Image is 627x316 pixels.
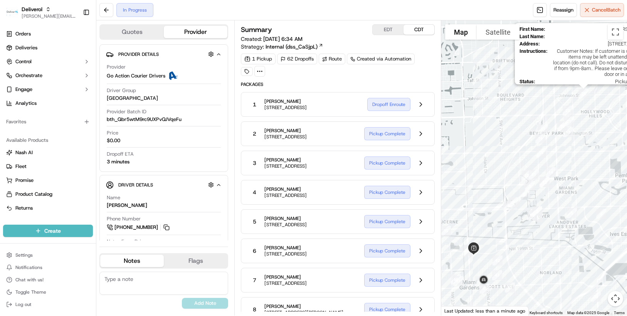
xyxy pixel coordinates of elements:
[107,223,171,232] a: [PHONE_NUMBER]
[107,72,165,79] span: Go Action Courier Drivers
[522,178,538,194] div: 9
[107,151,134,158] span: Dropoff ETA
[533,145,549,161] div: 15
[554,118,570,134] div: 20
[519,26,545,32] span: First Name :
[253,188,256,196] span: 4
[614,311,625,315] a: Terms (opens in new tab)
[264,215,307,222] span: [PERSON_NAME]
[22,5,42,13] span: Deliverol
[15,177,34,184] span: Promise
[448,271,464,287] div: 60
[3,188,93,200] button: Product Catalog
[477,24,519,40] button: Show satellite imagery
[118,51,159,57] span: Provider Details
[264,104,307,111] span: [STREET_ADDRESS]
[438,223,454,239] div: 35
[6,177,90,184] a: Promise
[3,225,93,237] button: Create
[3,116,93,128] div: Favorites
[264,98,307,104] span: [PERSON_NAME]
[107,215,141,222] span: Phone Number
[241,81,435,87] span: Packages
[264,274,307,280] span: [PERSON_NAME]
[3,262,93,273] button: Notifications
[20,50,139,58] input: Got a question? Start typing here...
[64,140,67,146] span: •
[24,140,62,146] span: [PERSON_NAME]
[15,191,52,198] span: Product Catalog
[241,35,303,43] span: Created:
[168,71,178,81] img: ActionCourier.png
[8,8,23,23] img: Nash
[54,191,93,197] a: Powered byPylon
[264,163,307,169] span: [STREET_ADDRESS]
[592,7,620,13] span: Cancel Batch
[519,34,545,39] span: Last Name :
[164,26,227,38] button: Provider
[68,119,87,126] span: 8:06 AM
[15,72,42,79] span: Orchestrate
[441,306,529,316] div: Last Updated: less than a minute ago
[107,64,126,71] span: Provider
[15,86,32,93] span: Engage
[68,140,87,146] span: 7:55 AM
[253,159,256,167] span: 3
[403,25,434,35] button: CDT
[3,287,93,298] button: Toggle Theme
[106,178,222,191] button: Driver Details
[8,74,22,87] img: 1736555255976-a54dd68f-1ca7-489b-9aae-adbdc363a1c4
[264,192,307,198] span: [STREET_ADDRESS]
[107,95,158,102] span: [GEOGRAPHIC_DATA]
[100,255,164,267] button: Notes
[15,301,31,308] span: Log out
[529,203,545,219] div: 2
[443,306,469,316] a: Open this area in Google Maps (opens a new window)
[3,134,93,146] div: Available Products
[3,42,93,54] a: Deliveries
[107,116,182,123] span: bth_Qbr5wtM9rc9UXPvQJVqeFu
[8,173,14,179] div: 📗
[264,134,307,140] span: [STREET_ADDRESS]
[253,101,256,108] span: 1
[264,303,343,309] span: [PERSON_NAME]
[567,311,609,315] span: Map data ©2025 Google
[443,306,469,316] img: Google
[241,26,272,33] h3: Summary
[553,7,573,13] span: Reassign
[580,3,624,17] button: CancelBatch
[535,121,551,137] div: 17
[593,206,609,222] div: 4
[100,26,164,38] button: Quotes
[264,128,307,134] span: [PERSON_NAME]
[526,166,542,183] div: 11
[3,55,93,68] button: Control
[5,169,62,183] a: 📗Knowledge Base
[518,167,535,183] div: 10
[472,273,488,289] div: 44
[530,310,563,316] button: Keyboard shortcuts
[3,97,93,109] a: Analytics
[107,87,136,94] span: Driver Group
[118,182,153,188] span: Driver Details
[575,86,592,102] div: 25
[3,202,93,214] button: Returns
[608,291,623,306] button: Map camera controls
[347,54,415,64] div: Created via Automation
[6,7,18,18] img: Deliverol
[253,130,256,138] span: 2
[15,264,42,271] span: Notifications
[73,172,124,180] span: API Documentation
[459,242,475,259] div: 62
[6,191,90,198] a: Product Catalog
[319,54,345,64] div: Route
[77,191,93,197] span: Pylon
[3,83,93,96] button: Engage
[253,218,256,225] span: 5
[266,43,323,50] a: Internal (dss_CaSjpL)
[6,149,90,156] a: Nash AI
[107,158,129,165] div: 3 minutes
[264,280,307,286] span: [STREET_ADDRESS]
[373,25,403,35] button: EDT
[107,137,120,144] span: $0.00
